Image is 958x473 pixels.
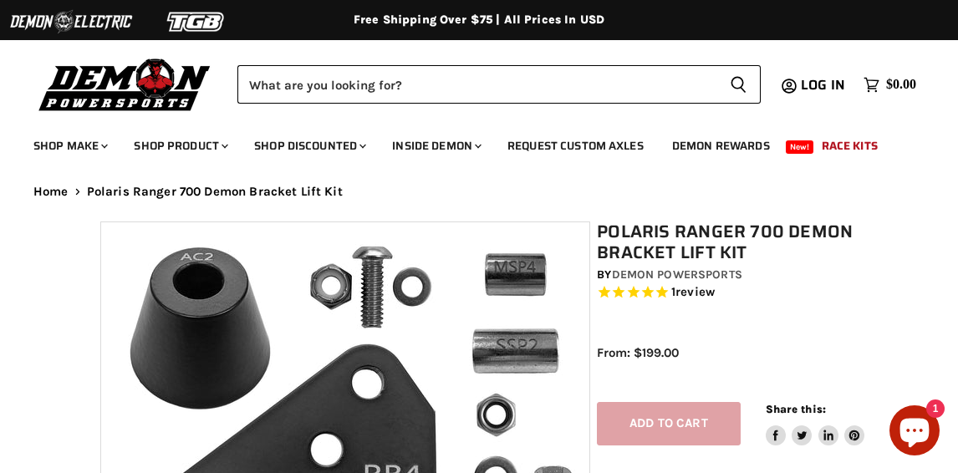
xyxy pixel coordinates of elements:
h1: Polaris Ranger 700 Demon Bracket Lift Kit [597,221,864,263]
form: Product [237,65,761,104]
span: review [675,285,715,300]
span: Polaris Ranger 700 Demon Bracket Lift Kit [87,185,343,199]
img: TGB Logo 2 [134,6,259,38]
span: From: $199.00 [597,345,679,360]
span: New! [786,140,814,154]
inbox-online-store-chat: Shopify online store chat [884,405,945,460]
div: by [597,266,864,284]
span: Log in [801,74,845,95]
a: Race Kits [809,129,890,163]
aside: Share this: [766,402,865,446]
a: $0.00 [855,73,925,97]
button: Search [716,65,761,104]
ul: Main menu [21,122,912,163]
img: Demon Powersports [33,54,217,114]
a: Shop Product [121,129,238,163]
a: Home [33,185,69,199]
a: Log in [793,78,855,93]
a: Shop Discounted [242,129,376,163]
span: 1 reviews [671,285,715,300]
span: Rated 5.0 out of 5 stars 1 reviews [597,284,864,302]
a: Request Custom Axles [495,129,656,163]
a: Demon Powersports [612,267,742,282]
span: Share this: [766,403,826,415]
img: Demon Electric Logo 2 [8,6,134,38]
span: $0.00 [886,77,916,93]
a: Inside Demon [380,129,492,163]
a: Demon Rewards [660,129,782,163]
input: Search [237,65,716,104]
a: Shop Make [21,129,118,163]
